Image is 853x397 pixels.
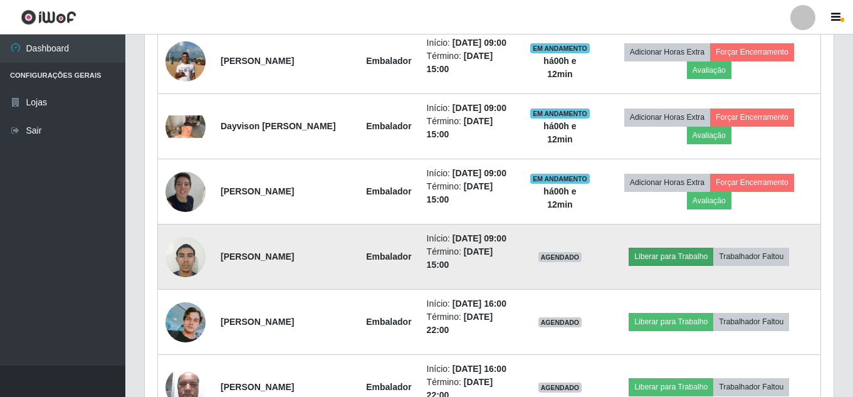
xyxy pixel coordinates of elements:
[530,174,590,184] span: EM ANDAMENTO
[710,174,794,191] button: Forçar Encerramento
[543,121,576,144] strong: há 00 h e 12 min
[427,115,515,141] li: Término:
[713,313,789,331] button: Trabalhador Faltou
[221,382,294,392] strong: [PERSON_NAME]
[453,233,506,243] time: [DATE] 09:00
[165,34,206,88] img: 1723517612837.jpeg
[710,109,794,126] button: Forçar Encerramento
[427,36,515,50] li: Início:
[713,248,789,265] button: Trabalhador Faltou
[165,302,206,342] img: 1713284102514.jpeg
[687,61,731,79] button: Avaliação
[427,50,515,76] li: Término:
[453,168,506,178] time: [DATE] 09:00
[165,115,206,138] img: 1737455056620.jpeg
[453,299,506,309] time: [DATE] 16:00
[427,310,515,337] li: Término:
[687,192,731,209] button: Avaliação
[530,109,590,119] span: EM ANDAMENTO
[624,43,710,61] button: Adicionar Horas Extra
[221,251,294,262] strong: [PERSON_NAME]
[221,317,294,327] strong: [PERSON_NAME]
[629,248,713,265] button: Liberar para Trabalho
[427,363,515,376] li: Início:
[366,251,411,262] strong: Embalador
[710,43,794,61] button: Forçar Encerramento
[221,121,336,131] strong: Dayvison [PERSON_NAME]
[530,43,590,53] span: EM ANDAMENTO
[366,56,411,66] strong: Embalador
[165,230,206,283] img: 1751852515483.jpeg
[629,378,713,396] button: Liberar para Trabalho
[366,121,411,131] strong: Embalador
[427,102,515,115] li: Início:
[713,378,789,396] button: Trabalhador Faltou
[366,186,411,196] strong: Embalador
[427,167,515,180] li: Início:
[687,127,731,144] button: Avaliação
[538,252,582,262] span: AGENDADO
[366,382,411,392] strong: Embalador
[453,103,506,113] time: [DATE] 09:00
[538,383,582,393] span: AGENDADO
[221,56,294,66] strong: [PERSON_NAME]
[221,186,294,196] strong: [PERSON_NAME]
[624,109,710,126] button: Adicionar Horas Extra
[21,9,76,25] img: CoreUI Logo
[427,245,515,272] li: Término:
[427,232,515,245] li: Início:
[543,56,576,79] strong: há 00 h e 12 min
[629,313,713,331] button: Liberar para Trabalho
[165,165,206,218] img: 1746059962066.jpeg
[366,317,411,327] strong: Embalador
[427,180,515,206] li: Término:
[453,38,506,48] time: [DATE] 09:00
[543,186,576,209] strong: há 00 h e 12 min
[427,297,515,310] li: Início:
[453,364,506,374] time: [DATE] 16:00
[624,174,710,191] button: Adicionar Horas Extra
[538,317,582,327] span: AGENDADO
